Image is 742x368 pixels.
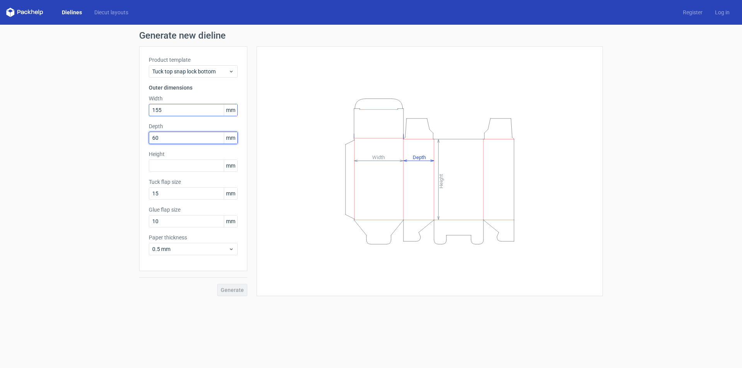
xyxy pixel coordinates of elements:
[149,95,238,102] label: Width
[149,122,238,130] label: Depth
[372,154,385,160] tspan: Width
[149,150,238,158] label: Height
[709,8,736,16] a: Log in
[149,178,238,186] label: Tuck flap size
[149,206,238,214] label: Glue flap size
[88,8,134,16] a: Diecut layouts
[677,8,709,16] a: Register
[56,8,88,16] a: Dielines
[224,132,237,144] span: mm
[224,160,237,171] span: mm
[438,174,444,188] tspan: Height
[224,215,237,227] span: mm
[149,234,238,241] label: Paper thickness
[413,154,426,160] tspan: Depth
[149,56,238,64] label: Product template
[149,84,238,92] h3: Outer dimensions
[224,188,237,199] span: mm
[139,31,603,40] h1: Generate new dieline
[152,245,228,253] span: 0.5 mm
[152,68,228,75] span: Tuck top snap lock bottom
[224,104,237,116] span: mm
